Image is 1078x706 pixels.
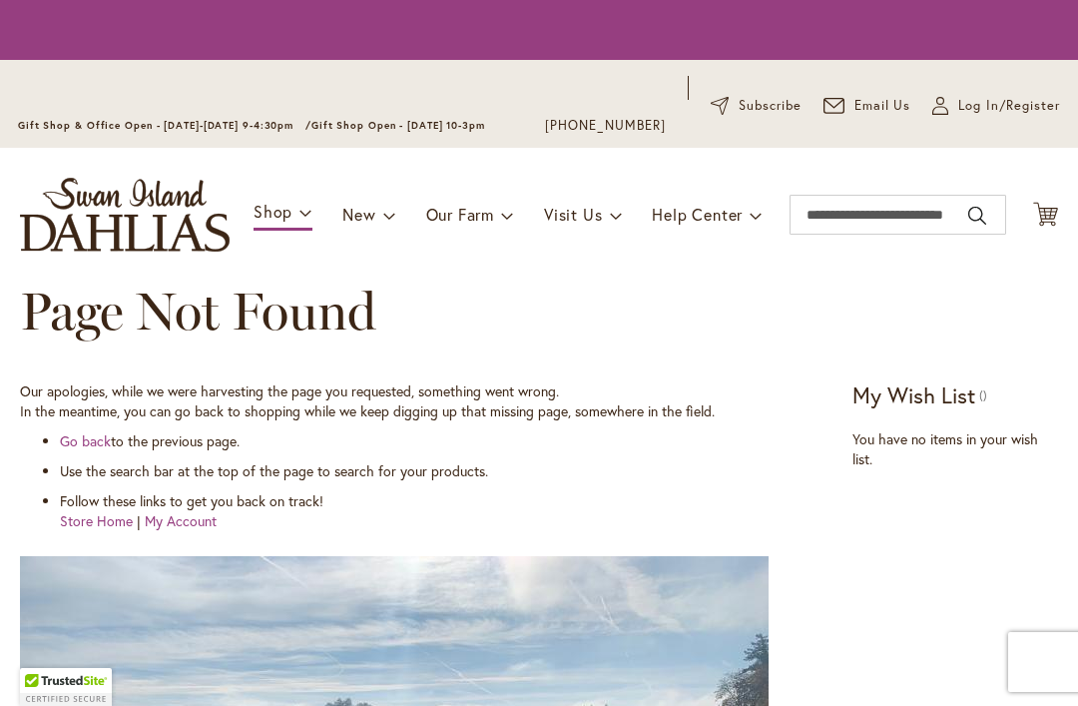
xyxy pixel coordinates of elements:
[852,380,975,409] strong: My Wish List
[137,511,141,530] span: |
[20,381,841,421] p: Our apologies, while we were harvesting the page you requested, something went wrong. In the mean...
[311,119,485,132] span: Gift Shop Open - [DATE] 10-3pm
[854,96,911,116] span: Email Us
[60,491,841,531] li: Follow these links to get you back on track!
[60,431,111,450] a: Go back
[60,461,841,481] li: Use the search bar at the top of the page to search for your products.
[15,635,71,691] iframe: Launch Accessibility Center
[145,511,217,530] a: My Account
[711,96,802,116] a: Subscribe
[545,116,666,136] a: [PHONE_NUMBER]
[852,429,1058,469] div: You have no items in your wish list.
[739,96,802,116] span: Subscribe
[18,119,311,132] span: Gift Shop & Office Open - [DATE]-[DATE] 9-4:30pm /
[823,96,911,116] a: Email Us
[426,204,494,225] span: Our Farm
[932,96,1060,116] a: Log In/Register
[968,200,986,232] button: Search
[60,511,133,530] a: Store Home
[254,201,292,222] span: Shop
[342,204,375,225] span: New
[60,431,841,451] li: to the previous page.
[544,204,602,225] span: Visit Us
[652,204,743,225] span: Help Center
[20,178,230,252] a: store logo
[958,96,1060,116] span: Log In/Register
[20,280,376,343] span: Page Not Found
